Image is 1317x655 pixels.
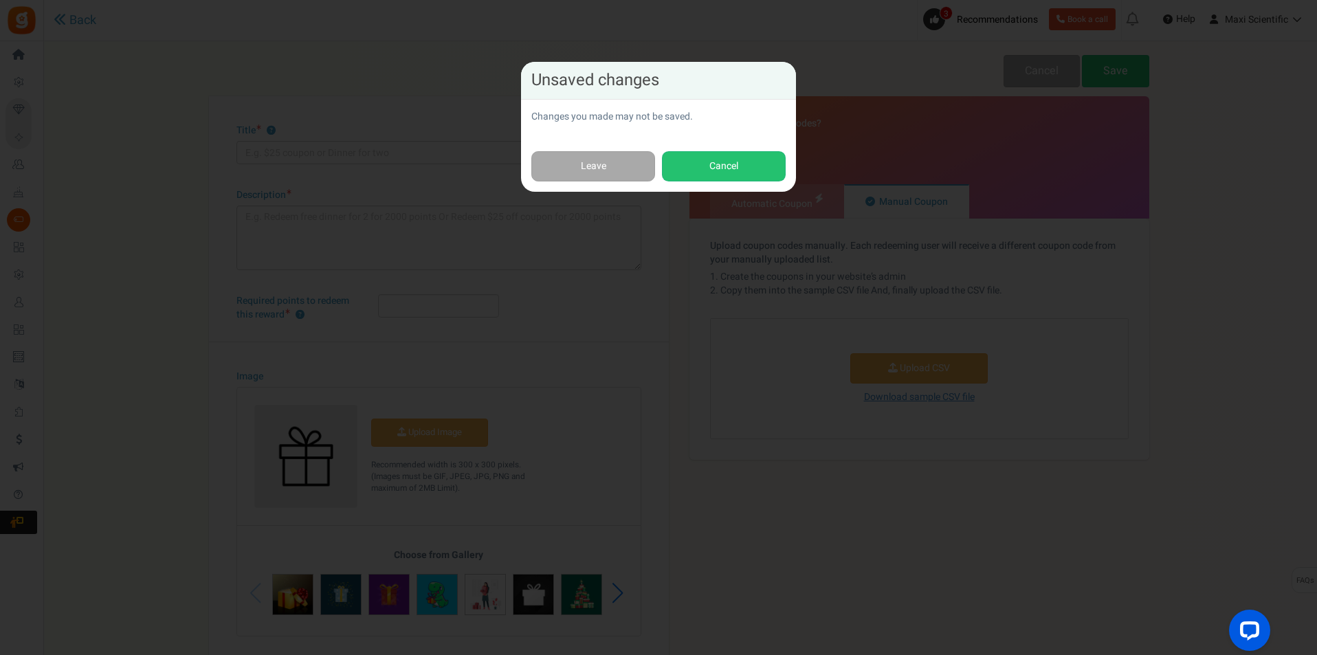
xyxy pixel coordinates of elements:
a: Leave [531,151,655,182]
p: Changes you made may not be saved. [531,110,786,124]
button: Cancel [662,151,786,182]
h4: Unsaved changes [531,72,786,89]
